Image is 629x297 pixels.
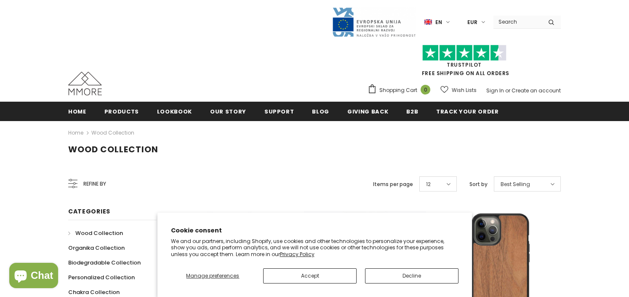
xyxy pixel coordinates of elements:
img: Javni Razpis [332,7,416,38]
span: Giving back [347,108,388,116]
label: Sort by [469,180,488,189]
a: Wish Lists [440,83,477,97]
img: i-lang-1.png [424,19,432,26]
a: Shopping Cart 0 [368,84,434,97]
a: Personalized Collection [68,270,135,285]
a: support [264,102,294,121]
span: Blog [312,108,329,116]
a: Products [104,102,139,121]
a: Home [68,128,83,138]
span: Wood Collection [68,143,158,155]
span: Our Story [210,108,246,116]
span: or [505,87,510,94]
input: Search Site [493,16,542,28]
a: Organika Collection [68,240,125,255]
button: Accept [263,268,357,283]
span: Shopping Cart [379,86,417,94]
span: Home [68,108,86,116]
a: B2B [406,102,418,121]
span: Best Selling [501,180,530,189]
a: Track your order [436,102,498,121]
span: EUR [467,18,477,27]
img: Trust Pilot Stars [422,45,506,61]
span: en [435,18,442,27]
h2: Cookie consent [171,226,458,235]
button: Decline [365,268,458,283]
a: Sign In [486,87,504,94]
a: Blog [312,102,329,121]
span: Chakra Collection [68,288,120,296]
inbox-online-store-chat: Shopify online store chat [7,263,61,290]
span: Products [104,108,139,116]
span: Organika Collection [68,244,125,252]
span: support [264,108,294,116]
p: We and our partners, including Shopify, use cookies and other technologies to personalize your ex... [171,238,458,258]
label: Items per page [373,180,413,189]
a: Privacy Policy [280,251,314,258]
img: MMORE Cases [68,72,102,95]
a: Create an account [512,87,561,94]
button: Manage preferences [171,268,255,283]
span: 0 [421,85,430,94]
span: Manage preferences [186,272,239,279]
a: Javni Razpis [332,18,416,25]
a: Biodegradable Collection [68,255,141,270]
a: Home [68,102,86,121]
span: FREE SHIPPING ON ALL ORDERS [368,49,561,77]
span: Personalized Collection [68,273,135,281]
a: Lookbook [157,102,192,121]
span: Track your order [436,108,498,116]
span: Lookbook [157,108,192,116]
a: Wood Collection [91,129,134,136]
span: Categories [68,207,110,216]
a: Wood Collection [68,226,123,240]
span: Wish Lists [452,86,477,94]
a: Our Story [210,102,246,121]
span: B2B [406,108,418,116]
span: 12 [426,180,431,189]
span: Biodegradable Collection [68,259,141,267]
span: Wood Collection [75,229,123,237]
span: Refine by [83,179,106,189]
a: Trustpilot [447,61,482,68]
a: Giving back [347,102,388,121]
